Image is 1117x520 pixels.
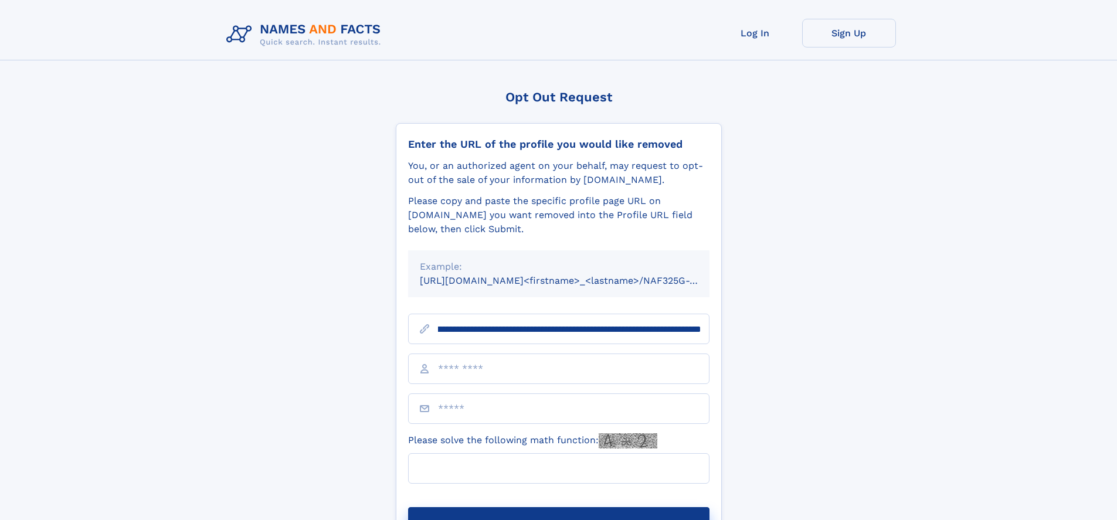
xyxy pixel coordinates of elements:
[408,194,709,236] div: Please copy and paste the specific profile page URL on [DOMAIN_NAME] you want removed into the Pr...
[420,260,698,274] div: Example:
[408,159,709,187] div: You, or an authorized agent on your behalf, may request to opt-out of the sale of your informatio...
[802,19,896,47] a: Sign Up
[708,19,802,47] a: Log In
[408,433,657,448] label: Please solve the following math function:
[222,19,391,50] img: Logo Names and Facts
[408,138,709,151] div: Enter the URL of the profile you would like removed
[420,275,732,286] small: [URL][DOMAIN_NAME]<firstname>_<lastname>/NAF325G-xxxxxxxx
[396,90,722,104] div: Opt Out Request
